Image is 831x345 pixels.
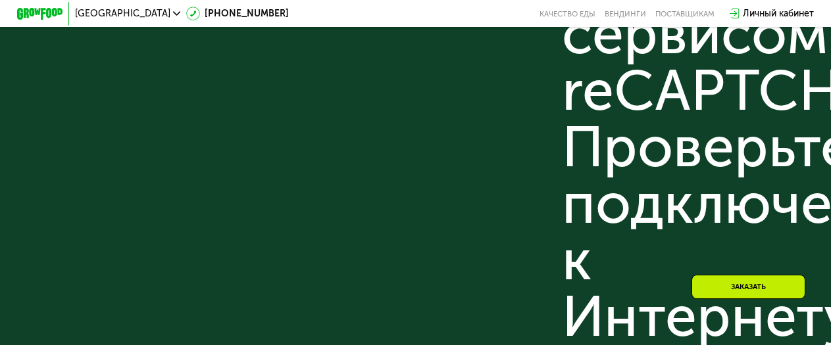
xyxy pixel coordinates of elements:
[655,9,715,18] div: поставщикам
[743,7,814,20] div: Личный кабинет
[692,275,805,299] div: Заказать
[605,9,646,18] a: Вендинги
[186,7,289,20] a: [PHONE_NUMBER]
[75,9,170,18] span: [GEOGRAPHIC_DATA]
[540,9,595,18] a: Качество еды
